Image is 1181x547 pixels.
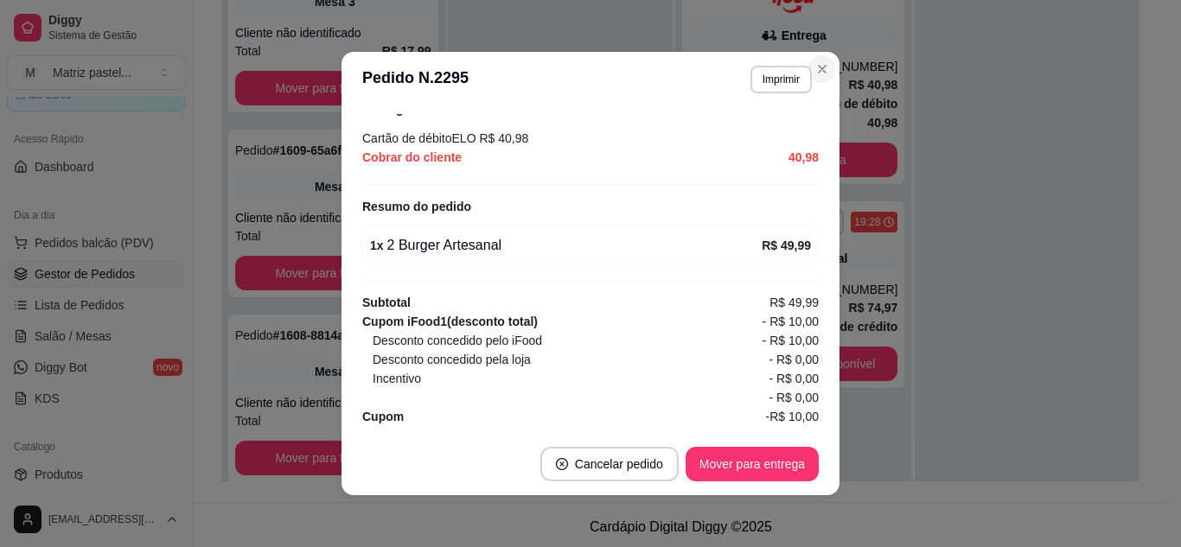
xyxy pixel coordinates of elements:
[762,239,811,252] strong: R$ 49,99
[763,331,819,350] span: - R$ 10,00
[476,131,529,145] span: R$ 40,98
[750,66,812,93] button: Imprimir
[370,235,762,256] div: 2 Burger Artesanal
[686,447,819,481] button: Mover para entrega
[362,200,471,213] strong: Resumo do pedido
[362,296,411,309] strong: Subtotal
[362,410,404,423] strong: Cupom
[373,350,531,369] span: Desconto concedido pela loja
[373,331,542,350] span: Desconto concedido pelo iFood
[362,315,538,328] strong: Cupom iFood 1 (desconto total)
[769,369,819,388] span: - R$ 0,00
[362,148,462,167] span: Cobrar do cliente
[769,350,819,369] span: - R$ 0,00
[769,388,819,407] span: - R$ 0,00
[769,293,819,312] span: R$ 49,99
[362,66,469,93] h3: Pedido N. 2295
[373,369,421,388] span: Incentivo
[763,312,819,331] span: - R$ 10,00
[370,239,384,252] strong: 1 x
[362,131,476,145] span: Cartão de débito ELO
[556,458,568,470] span: close-circle
[808,55,836,83] button: Close
[766,407,819,426] span: -R$ 10,00
[540,447,679,481] button: close-circleCancelar pedido
[788,150,819,164] strong: 40,98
